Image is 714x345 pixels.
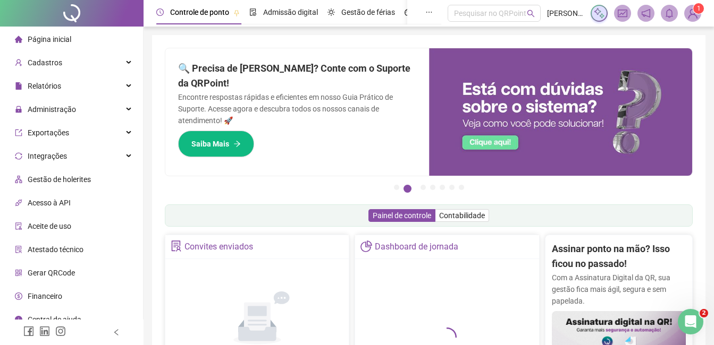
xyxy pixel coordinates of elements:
[15,106,22,113] span: lock
[178,131,254,157] button: Saiba Mais
[28,175,91,184] span: Gestão de holerites
[552,241,686,272] h2: Assinar ponto na mão? Isso ficou no passado!
[593,7,605,19] img: sparkle-icon.fc2bf0ac1784a2077858766a79e2daf3.svg
[178,91,416,126] p: Encontre respostas rápidas e eficientes em nosso Guia Prático de Suporte. Acesse agora e descubra...
[15,246,22,253] span: solution
[15,316,22,323] span: info-circle
[55,326,66,337] span: instagram
[15,222,22,230] span: audit
[440,185,445,190] button: 5
[113,329,120,336] span: left
[233,140,241,148] span: arrow-right
[404,185,411,193] button: 2
[375,238,458,256] div: Dashboard de jornada
[459,185,464,190] button: 7
[425,8,433,16] span: ellipsis
[28,199,71,207] span: Acesso à API
[249,8,257,16] span: file-done
[15,36,22,43] span: home
[430,185,435,190] button: 4
[171,240,182,252] span: solution
[28,222,71,230] span: Aceite de uso
[405,8,412,16] span: dashboard
[394,185,399,190] button: 1
[28,315,81,324] span: Central de ajuda
[693,3,704,14] sup: Atualize o seu contato no menu Meus Dados
[327,8,335,16] span: sun
[15,82,22,90] span: file
[28,269,75,277] span: Gerar QRCode
[233,10,240,16] span: pushpin
[552,272,686,307] p: Com a Assinatura Digital da QR, sua gestão fica mais ágil, segura e sem papelada.
[23,326,34,337] span: facebook
[341,8,395,16] span: Gestão de férias
[360,240,372,252] span: pie-chart
[421,185,426,190] button: 3
[28,105,76,114] span: Administração
[527,10,535,18] span: search
[685,5,701,21] img: 79746
[678,309,703,334] iframe: Intercom live chat
[373,211,431,220] span: Painel de controle
[700,309,708,317] span: 2
[170,8,229,16] span: Controle de ponto
[263,8,318,16] span: Admissão digital
[28,152,67,160] span: Integrações
[697,5,701,12] span: 1
[15,269,22,277] span: qrcode
[15,199,22,206] span: api
[439,211,485,220] span: Contabilidade
[547,7,584,19] span: [PERSON_NAME] - CS
[28,58,62,67] span: Cadastros
[449,185,455,190] button: 6
[28,35,71,44] span: Página inicial
[665,8,674,18] span: bell
[28,128,69,137] span: Exportações
[28,292,62,300] span: Financeiro
[429,48,693,176] img: banner%2F0cf4e1f0-cb71-40ef-aa93-44bd3d4ee559.png
[15,176,22,183] span: apartment
[15,152,22,160] span: sync
[39,326,50,337] span: linkedin
[191,138,229,150] span: Saiba Mais
[184,238,253,256] div: Convites enviados
[28,245,83,254] span: Atestado técnico
[28,82,61,90] span: Relatórios
[156,8,164,16] span: clock-circle
[618,8,627,18] span: fund
[178,61,416,91] h2: 🔍 Precisa de [PERSON_NAME]? Conte com o Suporte da QRPoint!
[15,292,22,300] span: dollar
[15,59,22,66] span: user-add
[15,129,22,136] span: export
[641,8,651,18] span: notification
